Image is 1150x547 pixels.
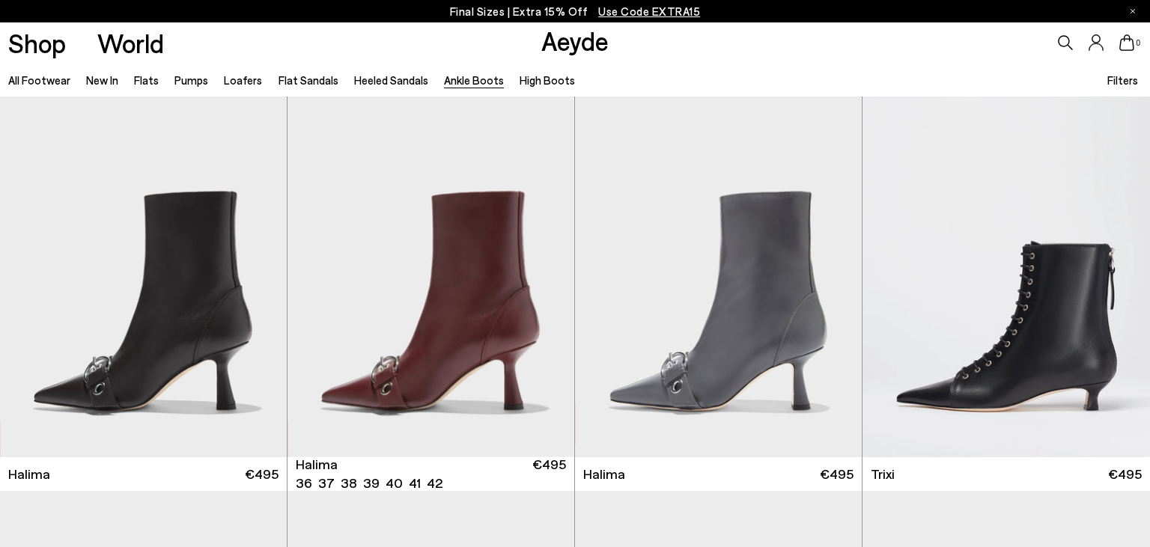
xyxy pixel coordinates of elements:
span: Filters [1107,73,1138,87]
span: €495 [532,455,566,492]
li: 42 [427,474,442,492]
span: €495 [1108,465,1142,483]
a: World [97,30,164,56]
span: Halima [296,455,338,474]
a: 0 [1119,34,1134,51]
span: €495 [820,465,854,483]
a: High Boots [520,73,575,87]
a: Flats [134,73,159,87]
li: 36 [296,474,312,492]
a: Flat Sandals [279,73,338,87]
a: Halima €495 [575,457,862,491]
a: Pumps [174,73,208,87]
a: All Footwear [8,73,70,87]
a: Next slide Previous slide [287,97,574,456]
ul: variant [296,474,438,492]
a: Trixi €495 [862,457,1150,491]
span: Trixi [871,465,895,483]
a: Shop [8,30,66,56]
p: Final Sizes | Extra 15% Off [450,2,701,21]
span: 0 [1134,39,1142,47]
a: Aeyde [541,25,609,56]
img: Halima Eyelet Pointed Boots [575,97,862,456]
span: Halima [583,465,625,483]
a: Loafers [224,73,262,87]
li: 41 [409,474,421,492]
a: New In [86,73,118,87]
span: Navigate to /collections/ss25-final-sizes [598,4,700,18]
span: €495 [245,465,279,483]
li: 37 [318,474,335,492]
a: Halima 36 37 38 39 40 41 42 €495 [287,457,574,491]
li: 40 [386,474,403,492]
img: Halima Eyelet Pointed Boots [287,97,574,456]
span: Halima [8,465,50,483]
div: 1 / 6 [287,97,574,456]
a: Ankle Boots [444,73,504,87]
li: 38 [341,474,357,492]
img: Trixi Lace-Up Boots [862,97,1150,456]
a: Heeled Sandals [354,73,428,87]
li: 39 [363,474,380,492]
